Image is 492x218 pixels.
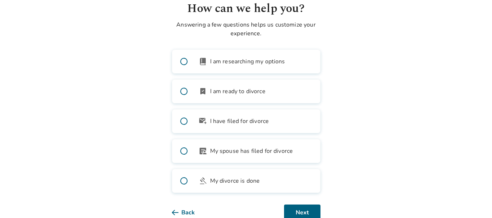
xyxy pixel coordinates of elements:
span: bookmark_check [198,87,207,96]
span: book_2 [198,57,207,66]
span: I am researching my options [210,57,285,66]
span: outgoing_mail [198,117,207,126]
span: gavel [198,177,207,185]
span: My divorce is done [210,177,260,185]
span: I have filed for divorce [210,117,269,126]
iframe: Chat Widget [456,183,492,218]
span: I am ready to divorce [210,87,265,96]
span: My spouse has filed for divorce [210,147,293,155]
p: Answering a few questions helps us customize your experience. [172,20,320,38]
span: article_person [198,147,207,155]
